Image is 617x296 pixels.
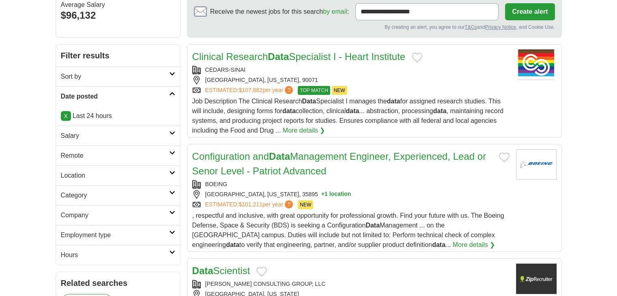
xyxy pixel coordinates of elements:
strong: data [433,107,447,114]
h2: Date posted [61,92,169,101]
a: More details ❯ [453,240,495,250]
a: Date posted [56,86,180,106]
a: ESTIMATED:$101,211per year? [205,200,295,209]
h2: Location [61,171,169,180]
div: [GEOGRAPHIC_DATA], [US_STATE], 90071 [192,76,510,84]
h2: Related searches [61,277,175,289]
button: Create alert [505,3,555,20]
a: More details ❯ [283,126,325,135]
a: ESTIMATED:$107,882per year? [205,86,295,95]
span: + [321,190,325,199]
a: Company [56,205,180,225]
h2: Employment type [61,230,169,240]
h2: Category [61,191,169,200]
span: NEW [298,200,313,209]
span: NEW [332,86,347,95]
img: Company logo [516,264,557,294]
a: Hours [56,245,180,265]
p: Last 24 hours [61,111,175,121]
h2: Salary [61,131,169,141]
h2: Filter results [56,45,180,66]
h2: Remote [61,151,169,161]
div: By creating an alert, you agree to our and , and Cookie Use. [194,24,555,31]
span: TOP MATCH [298,86,330,95]
strong: data [346,107,359,114]
h2: Sort by [61,72,169,82]
span: $107,882 [239,87,262,93]
a: Category [56,185,180,205]
a: Clinical ResearchDataSpecialist I - Heart Institute [192,51,406,62]
img: BOEING logo [516,149,557,180]
span: Job Description The Clinical Research Specialist I manages the for assigned research studies. Thi... [192,98,503,134]
a: Employment type [56,225,180,245]
a: DataScientist [192,265,250,276]
a: Remote [56,146,180,165]
h2: Hours [61,250,169,260]
strong: data [387,98,400,105]
a: by email [323,8,347,15]
strong: data [282,107,296,114]
a: BOEING [205,181,227,187]
span: ? [285,200,293,208]
span: $101,211 [239,201,262,208]
a: Privacy Notice [485,24,516,30]
div: Average Salary [61,2,175,8]
a: X [61,111,71,121]
a: Salary [56,126,180,146]
h2: Company [61,210,169,220]
strong: Data [192,265,213,276]
strong: Data [302,98,316,105]
button: Add to favorite jobs [499,152,510,162]
a: Sort by [56,66,180,86]
button: Add to favorite jobs [256,267,267,277]
strong: Data [365,222,380,229]
button: Add to favorite jobs [412,53,422,62]
span: Receive the newest jobs for this search : [210,7,349,17]
a: Location [56,165,180,185]
a: Configuration andDataManagement Engineer, Experienced, Lead or Senor Level - Patriot Advanced [192,151,486,176]
button: +1 location [321,190,351,199]
div: [GEOGRAPHIC_DATA], [US_STATE], 35895 [192,190,510,199]
strong: Data [268,51,289,62]
a: T&Cs [464,24,477,30]
span: ? [285,86,293,94]
strong: data [226,241,239,248]
span: , respectful and inclusive, with great opportunity for professional growth. Find your future with... [192,212,504,248]
strong: Data [269,151,290,162]
a: CEDARS-SINAI [205,66,246,73]
div: $96,132 [61,8,175,23]
img: CEDARS SINAI logo [516,49,557,80]
strong: data [432,241,445,248]
div: [PERSON_NAME] CONSULTING GROUP, LLC [192,280,510,288]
